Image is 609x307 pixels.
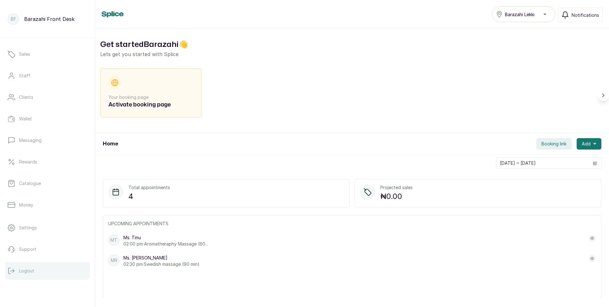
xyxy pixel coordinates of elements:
[19,180,41,187] p: Catalogue
[5,262,90,280] button: Logout
[11,16,16,22] p: BF
[19,73,30,79] p: Staff
[5,131,90,149] a: Messaging
[108,94,193,100] p: Your booking page
[108,100,193,109] h2: Activate booking page
[5,67,90,85] a: Staff
[593,161,597,165] svg: calendar
[24,15,75,23] p: Barazahi Front Desk
[577,138,601,150] button: Add
[5,240,90,258] a: Support
[128,191,170,202] p: 4
[19,51,30,57] p: Sales
[19,116,32,122] p: Wallet
[110,237,117,243] p: MT
[100,50,604,58] p: Lets get you started with Splice
[505,11,534,18] span: Barazahi Lekki
[123,241,208,247] p: 02:00 pm · Aromatheraphy Massage (60...
[103,140,118,148] h1: Home
[19,246,36,253] p: Support
[19,202,33,208] p: Money
[19,94,33,100] p: Clients
[123,255,200,261] p: Ms. [PERSON_NAME]
[5,45,90,63] a: Sales
[380,191,413,202] p: ₦0.00
[380,184,413,191] p: Projected sales
[19,225,37,231] p: Settings
[492,6,555,22] button: Barazahi Lekki
[123,261,200,267] p: 02:30 pm · Swedish massage (90 min)
[100,68,202,118] div: Your booking pageActivate booking page
[19,268,34,274] p: Logout
[5,153,90,171] a: Rewards
[572,12,599,18] span: Notifications
[496,158,589,169] input: Select date
[108,221,596,227] p: UPCOMING APPOINTMENTS
[128,184,170,191] p: Total appointments
[19,159,37,165] p: Rewards
[123,234,208,241] p: Ms. Tinu
[558,8,603,22] button: Notifications
[5,196,90,214] a: Money
[536,138,572,150] button: Booking link
[5,88,90,106] a: Clients
[100,39,604,50] h2: Get started Barazahi 👋
[5,110,90,128] a: Wallet
[5,175,90,192] a: Catalogue
[582,141,591,147] span: Add
[598,90,609,101] button: Scroll right
[5,219,90,237] a: Settings
[111,257,117,264] p: MR
[541,141,566,147] span: Booking link
[19,137,42,144] p: Messaging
